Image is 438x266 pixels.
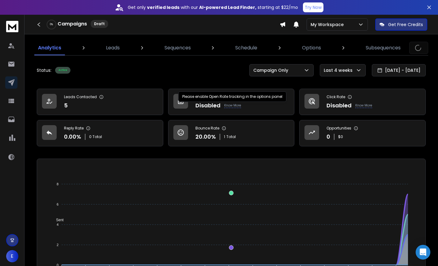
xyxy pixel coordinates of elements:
p: Leads [106,44,120,52]
p: Subsequences [366,44,401,52]
tspan: 8 [57,182,59,186]
p: Disabled [327,101,352,110]
p: Leads Contacted [64,94,97,99]
a: Leads [102,40,123,55]
p: 5 [64,101,68,110]
button: E [6,250,18,262]
button: Get Free Credits [375,18,427,31]
a: Sequences [161,40,194,55]
p: 0 % [50,23,53,26]
p: Get only with our starting at $22/mo [128,4,298,10]
p: Know More [224,103,241,108]
p: 0 [327,133,330,141]
button: Try Now [303,2,323,12]
span: 1 [224,134,225,139]
p: Know More [355,103,372,108]
span: Total [226,134,236,139]
p: Sequences [164,44,191,52]
a: Options [298,40,325,55]
p: Schedule [235,44,257,52]
p: Click Rate [327,94,345,99]
div: Open Intercom Messenger [416,245,430,260]
p: My Workspace [311,21,346,28]
p: Bounce Rate [195,126,219,131]
p: Analytics [38,44,61,52]
p: 0 Total [89,134,102,139]
strong: AI-powered Lead Finder, [199,4,256,10]
p: Last 4 weeks [324,67,355,73]
a: Schedule [232,40,261,55]
button: [DATE] - [DATE] [372,64,426,76]
tspan: 2 [57,243,59,247]
span: Sent [51,218,64,222]
a: Analytics [34,40,65,55]
strong: verified leads [147,4,179,10]
div: Draft [91,20,108,28]
div: Please enable Open Rate tracking in the options panel [178,91,286,102]
p: 20.00 % [195,133,216,141]
p: Status: [37,67,51,73]
p: Get Free Credits [388,21,423,28]
div: Active [55,67,70,74]
p: Disabled [195,101,221,110]
a: Leads Contacted5 [37,89,163,115]
tspan: 4 [57,223,59,226]
p: Options [302,44,321,52]
a: Click RateDisabledKnow More [299,89,426,115]
a: Reply Rate0.00%0 Total [37,120,163,146]
a: Opportunities0$0 [299,120,426,146]
p: Opportunities [327,126,351,131]
p: 0.00 % [64,133,81,141]
img: logo [6,21,18,32]
p: Try Now [305,4,322,10]
a: Open RateDisabledKnow More [168,89,295,115]
p: $ 0 [338,134,343,139]
p: Reply Rate [64,126,84,131]
tspan: 6 [57,202,59,206]
a: Subsequences [362,40,404,55]
a: Bounce Rate20.00%1Total [168,120,295,146]
h1: Campaigns [58,20,87,28]
p: Campaign Only [253,67,291,73]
